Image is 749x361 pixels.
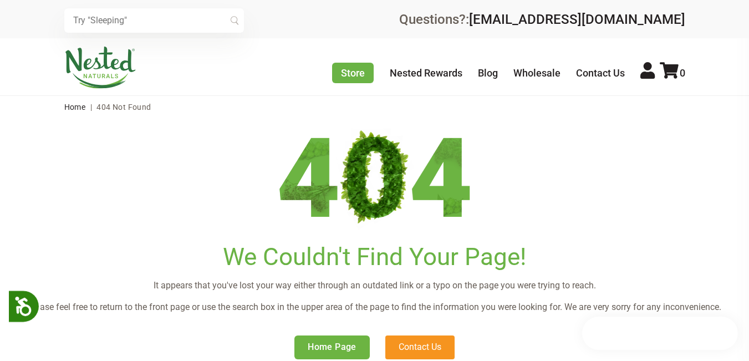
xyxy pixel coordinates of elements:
a: Store [332,63,374,83]
input: Try "Sleeping" [64,8,244,33]
span: 0 [680,67,685,79]
p: It appears that you've lost your way either through an outdated link or a typo on the page you we... [26,279,724,292]
a: Blog [478,67,498,79]
a: Home [64,103,86,111]
a: Contact Us [385,335,455,359]
img: 404.png [279,127,470,231]
a: Wholesale [513,67,561,79]
nav: breadcrumbs [64,96,685,118]
a: 0 [660,67,685,79]
iframe: Button to open loyalty program pop-up [582,317,738,350]
a: Contact Us [576,67,625,79]
h1: We Couldn't Find Your Page! [26,243,724,271]
a: [EMAIL_ADDRESS][DOMAIN_NAME] [469,12,685,27]
img: Nested Naturals [64,47,136,89]
span: | [88,103,95,111]
p: Please feel free to return to the front page or use the search box in the upper area of the page ... [26,301,724,313]
a: Home Page [294,335,370,359]
a: Nested Rewards [390,67,462,79]
div: Questions?: [399,13,685,26]
span: 404 Not Found [96,103,151,111]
